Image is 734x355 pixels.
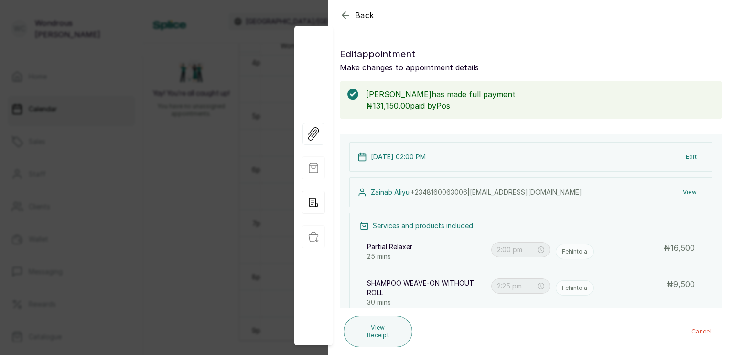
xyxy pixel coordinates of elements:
button: View [675,184,704,201]
span: 16,500 [670,243,695,253]
p: [DATE] 02:00 PM [371,152,426,162]
button: View Receipt [344,316,412,347]
p: ₦ [664,242,695,254]
p: SHAMPOO WEAVE-ON WITHOUT ROLL [367,278,486,298]
span: Back [355,10,374,21]
input: Select time [497,281,536,291]
p: Fehintola [562,284,587,292]
p: Make changes to appointment details [340,62,722,73]
span: Edit appointment [340,46,415,62]
p: 30 mins [367,298,486,307]
p: ₦ [667,278,695,290]
span: 9,500 [673,279,695,289]
p: [PERSON_NAME] has made full payment [366,89,714,100]
button: Edit [678,148,704,166]
span: +234 8160063006 | [EMAIL_ADDRESS][DOMAIN_NAME] [410,188,582,196]
p: Partial Relaxer [367,242,412,252]
p: 25 mins [367,252,486,261]
p: Services and products included [373,221,473,231]
input: Select time [497,244,536,255]
p: Fehintola [562,248,587,255]
p: ₦131,150.00 paid by Pos [366,100,714,111]
button: Back [340,10,374,21]
button: Cancel [684,323,719,340]
p: Zainab Aliyu · [371,188,582,197]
